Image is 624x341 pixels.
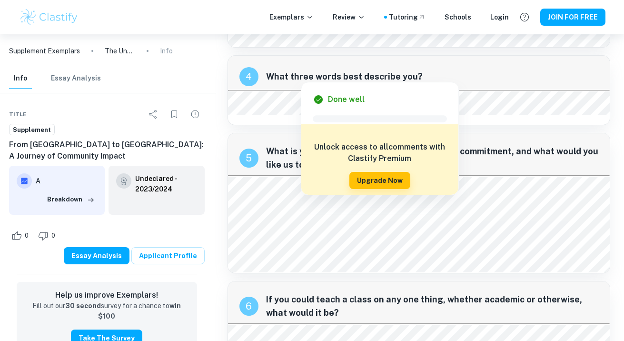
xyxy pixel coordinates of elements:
[9,228,34,243] div: Like
[51,68,101,89] button: Essay Analysis
[9,46,80,56] a: Supplement Exemplars
[328,94,365,105] h6: Done well
[333,12,365,22] p: Review
[19,8,79,27] img: Clastify logo
[9,124,55,136] a: Supplement
[24,290,189,301] h6: Help us improve Exemplars!
[160,46,173,56] p: Info
[266,145,598,171] span: What is your most meaningful extracurricular commitment, and what would you like us to know about...
[36,228,60,243] div: Dislike
[98,302,181,320] strong: win $100
[239,67,258,86] div: recipe
[36,176,97,186] h6: A
[9,139,205,162] h6: From [GEOGRAPHIC_DATA] to [GEOGRAPHIC_DATA]: A Journey of Community Impact
[186,105,205,124] div: Report issue
[144,105,163,124] div: Share
[349,172,410,189] button: Upgrade Now
[135,173,197,194] a: Undeclared - 2023/2024
[516,9,533,25] button: Help and Feedback
[239,297,258,316] div: recipe
[65,302,101,310] strong: 30 second
[445,12,471,22] a: Schools
[10,125,54,135] span: Supplement
[45,192,97,207] button: Breakdown
[131,247,205,264] a: Applicant Profile
[269,12,314,22] p: Exemplars
[306,141,454,164] h6: Unlock access to all comments with Clastify Premium
[165,105,184,124] div: Bookmark
[239,149,258,168] div: recipe
[20,231,34,241] span: 0
[389,12,426,22] a: Tutoring
[46,231,60,241] span: 0
[266,293,598,320] span: If you could teach a class on any one thing, whether academic or otherwise, what would it be?
[490,12,509,22] a: Login
[24,301,189,322] p: Fill out our survey for a chance to
[266,70,598,83] span: What three words best describe you?
[105,46,135,56] p: The Unexpected Depth of Joy: Finding Meaning in Snooker
[540,9,605,26] button: JOIN FOR FREE
[64,247,129,264] button: Essay Analysis
[9,110,27,119] span: Title
[9,68,32,89] button: Info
